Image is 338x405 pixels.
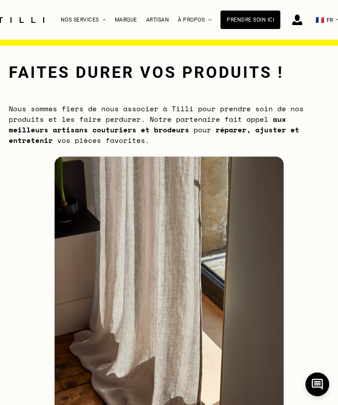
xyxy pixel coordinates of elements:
b: aux meilleurs artisans couturiers et brodeurs [9,114,286,135]
div: À propos [178,0,212,40]
span: Nous sommes fiers de nous associer à Tilli pour prendre soin de nos produits et les faire perdure... [9,103,304,146]
img: Menu déroulant à propos [208,19,212,21]
span: 🇫🇷 [316,16,324,24]
img: Menu déroulant [103,19,106,21]
a: Artisan [146,17,169,23]
img: icône connexion [292,15,302,25]
a: Prendre soin ici [220,11,280,29]
a: Marque [115,17,137,23]
div: Nos services [61,0,106,40]
b: réparer, ajuster et entretenir [9,124,299,146]
h1: Faites durer vos produits ! [9,63,284,82]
